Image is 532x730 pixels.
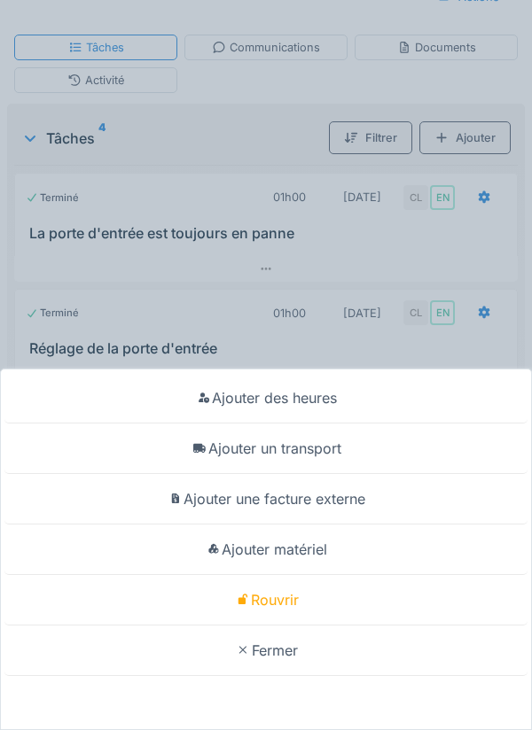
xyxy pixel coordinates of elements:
div: Rouvrir [4,575,528,625]
div: Ajouter matériel [4,524,528,575]
div: Ajouter un transport [4,423,528,474]
div: Ajouter des heures [4,373,528,423]
div: Fermer [4,625,528,676]
div: Ajouter une facture externe [4,474,528,524]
